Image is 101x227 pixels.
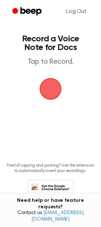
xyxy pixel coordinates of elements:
a: Log Out [59,3,94,20]
h1: Record a Voice Note for Docs [13,35,88,52]
span: Contact us [4,210,97,223]
a: Beep [7,5,48,19]
p: Tap to Record. [13,58,88,67]
img: Beep Logo [40,78,61,100]
a: [EMAIL_ADDRESS][DOMAIN_NAME] [31,210,84,222]
p: Tired of copying and pasting? Use the extension to automatically insert your recordings. [6,163,95,174]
